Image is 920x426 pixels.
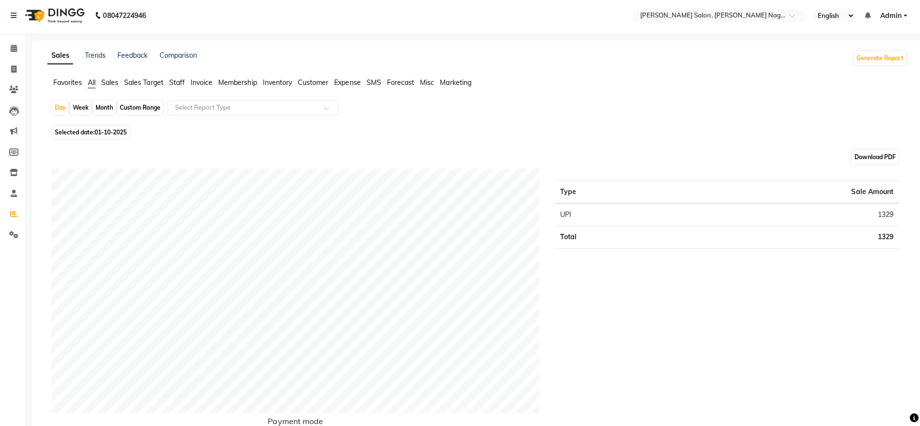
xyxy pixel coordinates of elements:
[675,182,899,205] th: Sale Amount
[25,4,91,31] img: logo
[556,204,675,227] td: UPI
[389,80,417,88] span: Forecast
[107,4,149,31] b: 08047224946
[222,80,260,88] span: Membership
[852,151,898,165] button: Download PDF
[337,80,363,88] span: Expense
[880,13,902,23] span: Admin
[163,52,200,61] a: Comparison
[51,49,77,66] a: Sales
[301,80,331,88] span: Customer
[97,102,119,116] div: Month
[121,102,166,116] div: Custom Range
[556,182,675,205] th: Type
[675,204,899,227] td: 1329
[128,80,167,88] span: Sales Target
[57,80,86,88] span: Favorites
[194,80,216,88] span: Invoice
[98,130,130,137] span: 01-10-2025
[422,80,436,88] span: Misc
[369,80,384,88] span: SMS
[266,80,295,88] span: Inventory
[442,80,473,88] span: Marketing
[854,53,906,66] button: Generate Report
[121,52,151,61] a: Feedback
[173,80,188,88] span: Staff
[92,80,99,88] span: All
[105,80,122,88] span: Sales
[56,128,133,140] span: Selected date:
[74,102,95,116] div: Week
[556,227,675,249] td: Total
[89,52,110,61] a: Trends
[675,227,899,249] td: 1329
[56,102,72,116] div: Day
